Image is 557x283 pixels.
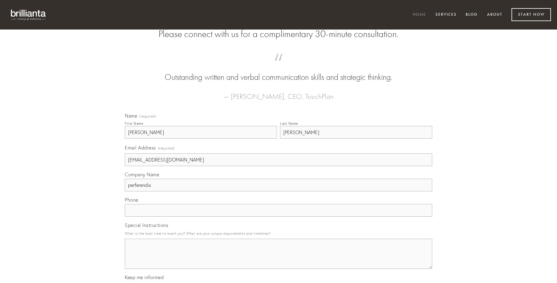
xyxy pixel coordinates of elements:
[511,8,551,21] a: Start Now
[409,10,430,20] a: Home
[134,60,423,83] blockquote: Outstanding written and verbal communication skills and strategic thinking.
[125,229,432,237] p: What is the best time to reach you? What are your unique requirements and timelines?
[125,197,138,203] span: Phone
[483,10,506,20] a: About
[158,144,175,152] span: (required)
[134,60,423,71] span: “
[125,28,432,40] h2: Please connect with us for a complimentary 30-minute consultation.
[125,274,164,280] span: Keep me informed
[134,83,423,102] figcaption: — [PERSON_NAME], CEO, TouchPlan
[125,145,156,151] span: Email Address
[125,121,143,126] div: First Name
[280,121,298,126] div: Last Name
[125,113,137,119] span: Name
[125,222,168,228] span: Special Instructions
[125,171,159,178] span: Company Name
[462,10,482,20] a: Blog
[432,10,461,20] a: Services
[6,6,51,24] img: brillianta - research, strategy, marketing
[139,115,156,118] span: (required)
